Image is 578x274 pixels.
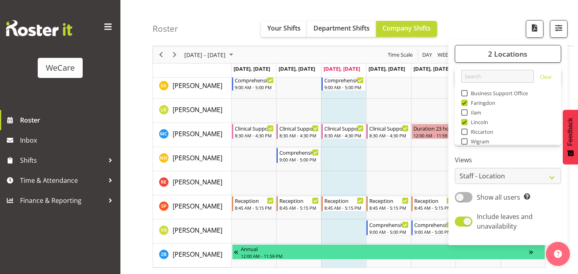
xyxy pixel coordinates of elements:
[153,24,178,33] h4: Roster
[173,250,222,259] span: [PERSON_NAME]
[20,194,104,207] span: Finance & Reporting
[324,124,364,132] div: Clinical Support
[421,50,433,60] button: Timeline Day
[261,21,307,37] button: Your Shifts
[232,124,276,139] div: Mary Childs"s event - Clinical Support Begin From Monday, September 8, 2025 at 8:30:00 AM GMT+12:...
[169,50,180,60] button: Next
[173,225,222,235] a: [PERSON_NAME]
[173,249,222,259] a: [PERSON_NAME]
[421,50,433,60] span: Day
[232,196,276,211] div: Samantha Poultney"s event - Reception Begin From Monday, September 8, 2025 at 8:45:00 AM GMT+12:0...
[437,50,452,60] span: Week
[369,196,409,204] div: Reception
[369,204,409,211] div: 8:45 AM - 5:15 PM
[235,84,274,90] div: 9:00 AM - 5:00 PM
[376,21,437,37] button: Company Shifts
[411,220,456,235] div: Yvonne Denny"s event - Comprehensive Consult Begin From Friday, September 12, 2025 at 9:00:00 AM ...
[235,76,274,84] div: Comprehensive Consult
[324,204,364,211] div: 8:45 AM - 5:15 PM
[413,124,454,132] div: Duration 23 hours - [PERSON_NAME]
[153,147,232,171] td: Natasha Ottley resource
[173,105,222,115] a: [PERSON_NAME]
[369,132,409,139] div: 8:30 AM - 4:30 PM
[477,193,520,202] span: Show all users
[468,129,494,135] span: Riccarton
[153,219,232,243] td: Yvonne Denny resource
[279,196,319,204] div: Reception
[153,75,232,99] td: Ena Advincula resource
[153,195,232,219] td: Samantha Poultney resource
[461,70,534,83] input: Search
[20,174,104,186] span: Time & Attendance
[168,46,181,63] div: Next
[173,129,222,138] span: [PERSON_NAME]
[153,99,232,123] td: Liandy Kritzinger resource
[235,204,274,211] div: 8:45 AM - 5:15 PM
[307,21,376,37] button: Department Shifts
[20,134,116,146] span: Inbox
[173,177,222,187] a: [PERSON_NAME]
[20,154,104,166] span: Shifts
[468,138,490,145] span: Wigram
[6,20,72,36] img: Rosterit website logo
[387,50,414,60] button: Time Scale
[20,114,116,126] span: Roster
[279,156,319,163] div: 9:00 AM - 5:00 PM
[173,226,222,235] span: [PERSON_NAME]
[366,124,411,139] div: Mary Childs"s event - Clinical Support Begin From Thursday, September 11, 2025 at 8:30:00 AM GMT+...
[468,90,528,96] span: Business Support Office
[411,196,456,211] div: Samantha Poultney"s event - Reception Begin From Friday, September 12, 2025 at 8:45:00 AM GMT+12:...
[173,153,222,163] a: [PERSON_NAME]
[468,119,488,125] span: Lincoln
[279,124,319,132] div: Clinical Support
[455,155,561,165] label: Views
[411,124,456,139] div: Mary Childs"s event - Duration 23 hours - Mary Childs Begin From Friday, September 12, 2025 at 12...
[241,245,529,253] div: Annual
[468,100,496,106] span: Faringdon
[368,65,405,72] span: [DATE], [DATE]
[322,196,366,211] div: Samantha Poultney"s event - Reception Begin From Wednesday, September 10, 2025 at 8:45:00 AM GMT+...
[477,212,533,231] span: Include leaves and unavailability
[324,132,364,139] div: 8:30 AM - 4:30 PM
[279,148,319,156] div: Comprehensive Consult
[46,62,75,74] div: WeCare
[277,148,321,163] div: Natasha Ottley"s event - Comprehensive Consult Begin From Tuesday, September 9, 2025 at 9:00:00 A...
[277,196,321,211] div: Samantha Poultney"s event - Reception Begin From Tuesday, September 9, 2025 at 8:45:00 AM GMT+12:...
[554,250,562,258] img: help-xxl-2.png
[173,153,222,162] span: [PERSON_NAME]
[173,202,222,211] span: [PERSON_NAME]
[183,50,237,60] button: September 08 - 14, 2025
[383,24,431,33] span: Company Shifts
[567,118,574,146] span: Feedback
[232,244,545,260] div: Zephy Bennett"s event - Annual Begin From Saturday, September 6, 2025 at 12:00:00 AM GMT+12:00 En...
[173,81,222,90] a: [PERSON_NAME]
[366,220,411,235] div: Yvonne Denny"s event - Comprehensive Consult Begin From Thursday, September 11, 2025 at 9:00:00 A...
[550,20,568,38] button: Filter Shifts
[173,201,222,211] a: [PERSON_NAME]
[154,46,168,63] div: Previous
[153,243,232,268] td: Zephy Bennett resource
[540,73,552,83] a: Clear
[324,76,364,84] div: Comprehensive Consult
[369,221,409,229] div: Comprehensive Consult
[413,65,450,72] span: [DATE], [DATE]
[324,84,364,90] div: 9:00 AM - 5:00 PM
[436,50,453,60] button: Timeline Week
[156,50,167,60] button: Previous
[414,196,454,204] div: Reception
[563,110,578,164] button: Feedback - Show survey
[234,65,270,72] span: [DATE], [DATE]
[322,124,366,139] div: Mary Childs"s event - Clinical Support Begin From Wednesday, September 10, 2025 at 8:30:00 AM GMT...
[322,76,366,91] div: Ena Advincula"s event - Comprehensive Consult Begin From Wednesday, September 10, 2025 at 9:00:00...
[366,196,411,211] div: Samantha Poultney"s event - Reception Begin From Thursday, September 11, 2025 at 8:45:00 AM GMT+1...
[173,129,222,139] a: [PERSON_NAME]
[235,132,274,139] div: 8:30 AM - 4:30 PM
[241,253,529,259] div: 12:00 AM - 11:59 PM
[153,171,232,195] td: Rachel Els resource
[279,65,315,72] span: [DATE], [DATE]
[235,124,274,132] div: Clinical Support
[173,178,222,186] span: [PERSON_NAME]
